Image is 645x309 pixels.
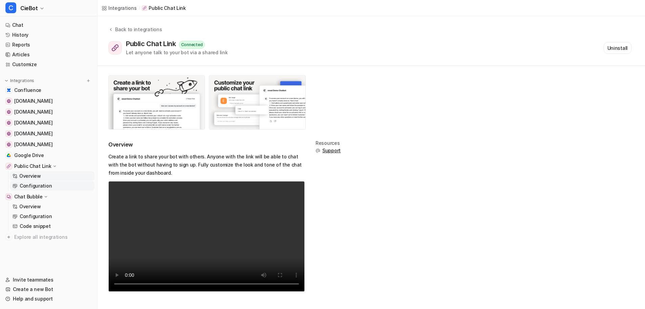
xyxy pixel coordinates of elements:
span: [DOMAIN_NAME] [14,119,52,126]
span: C [5,2,16,13]
p: Overview [19,173,41,179]
a: Chat [3,20,94,30]
a: Create a new Bot [3,285,94,294]
a: Explore all integrations [3,232,94,242]
button: Integrations [3,77,36,84]
p: Public Chat Link [14,163,51,170]
p: Configuration [20,213,52,220]
img: Confluence [7,88,11,92]
img: ciemetric.com [7,132,11,136]
div: Integrations [108,4,137,12]
span: CieBot [20,3,38,13]
a: ciemetric.com[DOMAIN_NAME] [3,129,94,138]
a: Code snippet [10,221,94,231]
div: Public Chat Link [126,40,179,48]
a: Google DriveGoogle Drive [3,151,94,160]
a: cienapps.com[DOMAIN_NAME] [3,96,94,106]
img: Google Drive [7,153,11,157]
img: software.ciemetric.com [7,142,11,147]
img: Public Chat Link [7,164,11,168]
a: cieblink.com[DOMAIN_NAME] [3,107,94,117]
a: Public Chat Link [142,5,186,12]
button: Support [316,147,341,154]
a: History [3,30,94,40]
img: cieblink.com [7,110,11,114]
a: Help and support [3,294,94,304]
p: Code snippet [20,223,51,230]
img: app.cieblink.com [7,121,11,125]
a: Configuration [10,181,94,191]
p: Public Chat Link [149,5,186,12]
span: Google Drive [14,152,44,159]
a: Customize [3,60,94,69]
video: Your browser does not support the video tag. [108,181,305,292]
a: Overview [10,171,94,181]
div: Let anyone talk to your bot via a shared link [126,49,228,56]
span: Explore all integrations [14,232,92,243]
a: ConfluenceConfluence [3,85,94,95]
a: Invite teammates [3,275,94,285]
div: Back to integrations [113,26,162,33]
div: Connected [179,41,205,49]
img: cienapps.com [7,99,11,103]
img: support.svg [316,148,320,153]
img: expand menu [4,78,9,83]
h2: Overview [108,140,305,149]
a: software.ciemetric.com[DOMAIN_NAME] [3,140,94,149]
p: Configuration [20,182,52,189]
span: Support [322,147,341,154]
a: Configuration [10,212,94,221]
img: Chat Bubble [7,195,11,199]
span: [DOMAIN_NAME] [14,98,52,104]
span: [DOMAIN_NAME] [14,109,52,115]
div: Resources [316,140,341,146]
a: app.cieblink.com[DOMAIN_NAME] [3,118,94,128]
button: Back to integrations [108,26,162,40]
span: [DOMAIN_NAME] [14,130,52,137]
a: Overview [10,202,94,211]
img: explore all integrations [5,234,12,240]
p: Integrations [10,78,34,83]
p: Chat Bubble [14,193,43,200]
a: Integrations [102,4,137,12]
span: / [139,5,140,11]
span: [DOMAIN_NAME] [14,141,52,148]
span: Confluence [14,87,41,94]
button: Uninstall [604,42,631,54]
a: Articles [3,50,94,59]
a: Reports [3,40,94,50]
p: Overview [19,203,41,210]
p: Create a link to share your bot with others. Anyone with the link will be able to chat with the b... [108,153,305,177]
img: menu_add.svg [86,78,91,83]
